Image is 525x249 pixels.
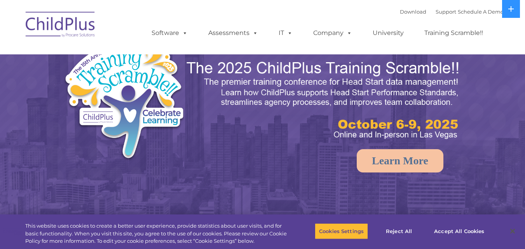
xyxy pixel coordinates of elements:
[144,25,195,41] a: Software
[271,25,300,41] a: IT
[400,9,504,15] font: |
[22,6,99,45] img: ChildPlus by Procare Solutions
[436,9,456,15] a: Support
[400,9,426,15] a: Download
[430,223,488,239] button: Accept All Cookies
[315,223,368,239] button: Cookies Settings
[375,223,423,239] button: Reject All
[305,25,360,41] a: Company
[504,223,521,240] button: Close
[365,25,412,41] a: University
[357,149,443,172] a: Learn More
[201,25,266,41] a: Assessments
[417,25,491,41] a: Training Scramble!!
[458,9,504,15] a: Schedule A Demo
[25,222,289,245] div: This website uses cookies to create a better user experience, provide statistics about user visit...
